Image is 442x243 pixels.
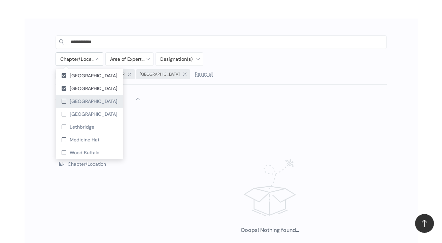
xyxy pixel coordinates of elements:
span: [GEOGRAPHIC_DATA] [140,71,180,78]
span: [GEOGRAPHIC_DATA] [70,73,117,79]
span: Ooops! Nothing found... [241,227,299,234]
span: Lethbridge [70,124,94,130]
span: Chapter/Location [68,161,106,167]
span: Medicine Hat [70,137,100,143]
span: Reset all [195,72,213,77]
span: [GEOGRAPHIC_DATA] [70,111,117,117]
span: [GEOGRAPHIC_DATA] [70,85,117,91]
span: Wood Buffalo [70,150,99,156]
span: [GEOGRAPHIC_DATA] [70,98,117,104]
p: Sort by [56,95,74,103]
